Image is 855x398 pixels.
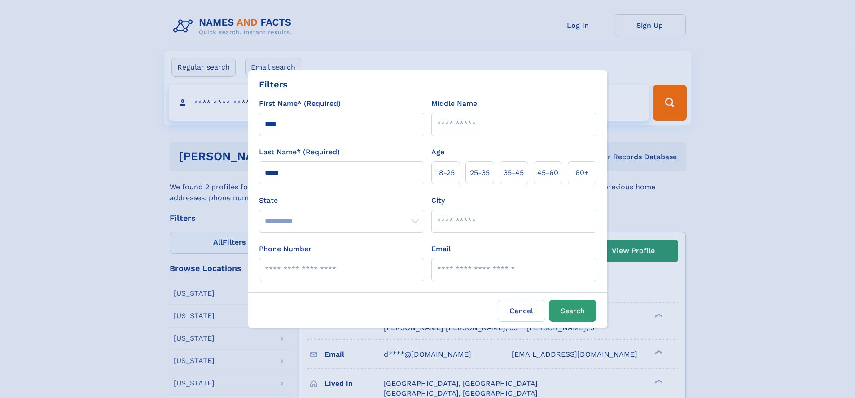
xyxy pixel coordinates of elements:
span: 25‑35 [470,167,490,178]
label: Middle Name [431,98,477,109]
span: 35‑45 [504,167,524,178]
label: Phone Number [259,244,311,254]
label: First Name* (Required) [259,98,341,109]
label: Email [431,244,451,254]
span: 45‑60 [537,167,558,178]
label: City [431,195,445,206]
span: 60+ [575,167,589,178]
div: Filters [259,78,288,91]
label: Age [431,147,444,157]
span: 18‑25 [436,167,455,178]
label: Last Name* (Required) [259,147,340,157]
label: State [259,195,424,206]
label: Cancel [498,300,545,322]
button: Search [549,300,596,322]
